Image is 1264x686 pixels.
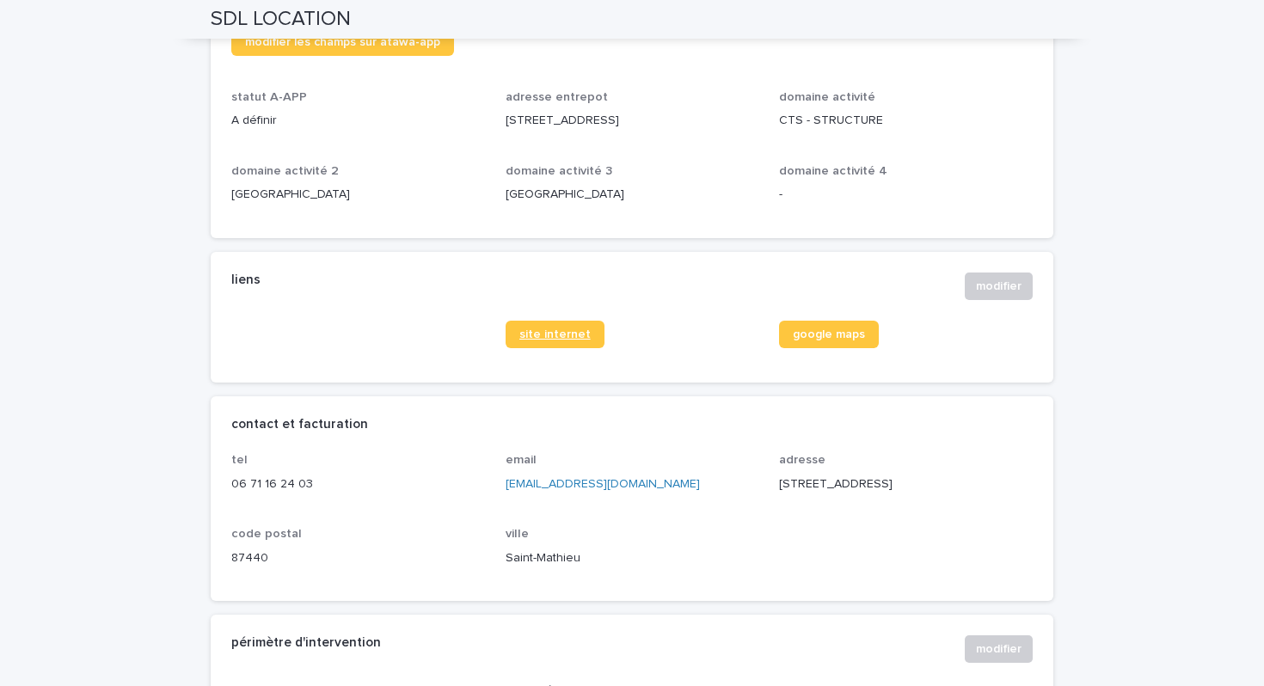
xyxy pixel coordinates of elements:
span: domaine activité 3 [506,165,612,177]
a: modifier les champs sur atawa-app [231,28,454,56]
span: tel [231,454,248,466]
p: Saint-Mathieu [506,549,759,567]
span: adresse entrepot [506,91,608,103]
span: domaine activité 2 [231,165,339,177]
p: [STREET_ADDRESS] [779,475,1033,493]
span: modifier [976,640,1022,658]
p: [STREET_ADDRESS] [506,112,759,130]
h2: contact et facturation [231,417,368,432]
p: 87440 [231,549,485,567]
span: modifier [976,278,1022,295]
p: CTS - STRUCTURE [779,112,1033,130]
button: modifier [965,273,1033,300]
span: modifier les champs sur atawa-app [245,36,440,48]
a: [EMAIL_ADDRESS][DOMAIN_NAME] [506,478,700,490]
span: domaine activité [779,91,875,103]
p: A définir [231,112,485,130]
p: [GEOGRAPHIC_DATA] [231,186,485,204]
span: google maps [793,328,865,340]
span: code postal [231,528,302,540]
a: google maps [779,321,879,348]
h2: périmètre d'intervention [231,635,381,651]
button: modifier [965,635,1033,663]
span: adresse [779,454,825,466]
span: ville [506,528,529,540]
h2: SDL LOCATION [211,7,351,32]
span: domaine activité 4 [779,165,887,177]
span: statut A-APP [231,91,307,103]
p: - [779,186,1033,204]
p: 06 71 16 24 03 [231,475,485,493]
span: site internet [519,328,591,340]
p: [GEOGRAPHIC_DATA] [506,186,759,204]
span: email [506,454,537,466]
h2: liens [231,273,261,288]
a: site internet [506,321,604,348]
